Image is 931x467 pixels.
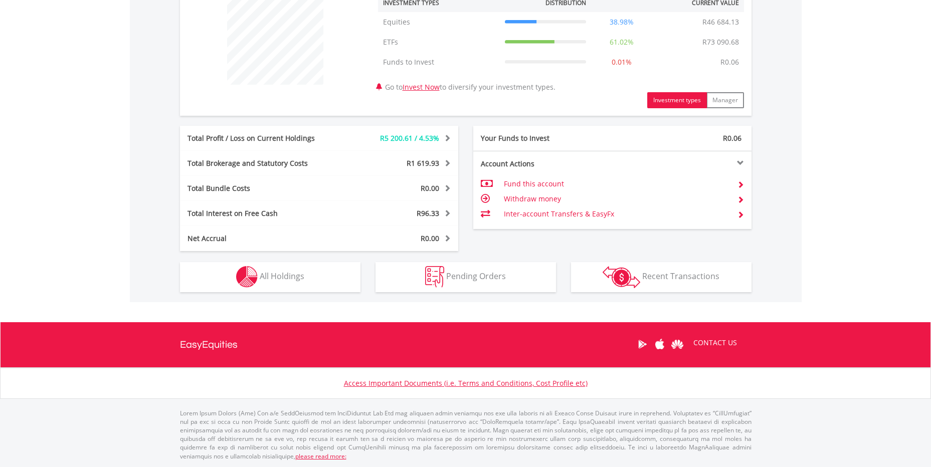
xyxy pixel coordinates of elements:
button: Manager [706,92,744,108]
td: R0.06 [715,52,744,72]
span: R0.06 [723,133,741,143]
span: R96.33 [417,208,439,218]
img: pending_instructions-wht.png [425,266,444,288]
td: Fund this account [504,176,729,191]
button: Pending Orders [376,262,556,292]
div: Total Interest on Free Cash [180,208,342,218]
a: please read more: [295,452,346,460]
span: R0.00 [421,183,439,193]
td: 38.98% [591,12,652,32]
p: Lorem Ipsum Dolors (Ame) Con a/e SeddOeiusmod tem InciDiduntut Lab Etd mag aliquaen admin veniamq... [180,409,752,460]
button: All Holdings [180,262,360,292]
a: Apple [651,329,669,360]
a: Google Play [634,329,651,360]
td: Equities [378,12,500,32]
div: Your Funds to Invest [473,133,613,143]
td: Funds to Invest [378,52,500,72]
button: Recent Transactions [571,262,752,292]
img: transactions-zar-wht.png [603,266,640,288]
div: Total Bundle Costs [180,183,342,193]
a: Invest Now [403,82,440,92]
div: Total Brokerage and Statutory Costs [180,158,342,168]
span: R1 619.93 [407,158,439,168]
img: holdings-wht.png [236,266,258,288]
span: R0.00 [421,233,439,243]
td: Inter-account Transfers & EasyFx [504,206,729,221]
div: Net Accrual [180,233,342,244]
div: Total Profit / Loss on Current Holdings [180,133,342,143]
td: Withdraw money [504,191,729,206]
a: Access Important Documents (i.e. Terms and Conditions, Cost Profile etc) [344,378,588,388]
span: All Holdings [260,271,304,282]
td: 0.01% [591,52,652,72]
span: Recent Transactions [642,271,719,282]
span: R5 200.61 / 4.53% [380,133,439,143]
td: ETFs [378,32,500,52]
td: R73 090.68 [697,32,744,52]
td: R46 684.13 [697,12,744,32]
a: EasyEquities [180,322,238,367]
a: Huawei [669,329,686,360]
span: Pending Orders [446,271,506,282]
button: Investment types [647,92,707,108]
td: 61.02% [591,32,652,52]
div: Account Actions [473,159,613,169]
a: CONTACT US [686,329,744,357]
